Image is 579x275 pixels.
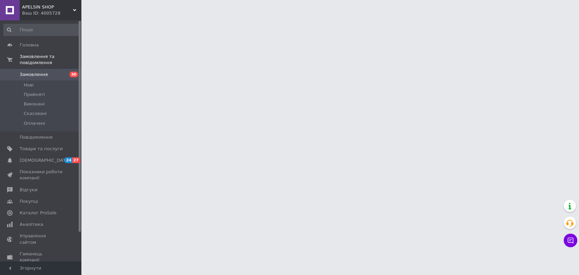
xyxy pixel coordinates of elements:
[20,187,37,193] span: Відгуки
[20,54,81,66] span: Замовлення та повідомлення
[20,210,56,216] span: Каталог ProSale
[3,24,80,36] input: Пошук
[24,82,34,88] span: Нові
[72,157,80,163] span: 27
[20,221,43,228] span: Аналітика
[20,72,48,78] span: Замовлення
[22,10,81,16] div: Ваш ID: 4005728
[20,198,38,204] span: Покупці
[20,251,63,263] span: Гаманець компанії
[64,157,72,163] span: 24
[20,233,63,245] span: Управління сайтом
[24,111,47,117] span: Скасовані
[24,101,45,107] span: Виконані
[24,92,45,98] span: Прийняті
[20,42,39,48] span: Головна
[24,120,45,126] span: Оплачені
[20,157,70,163] span: [DEMOGRAPHIC_DATA]
[22,4,73,10] span: APELSIN SHOP
[20,146,63,152] span: Товари та послуги
[20,169,63,181] span: Показники роботи компанії
[70,72,78,77] span: 30
[20,134,53,140] span: Повідомлення
[564,234,577,247] button: Чат з покупцем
